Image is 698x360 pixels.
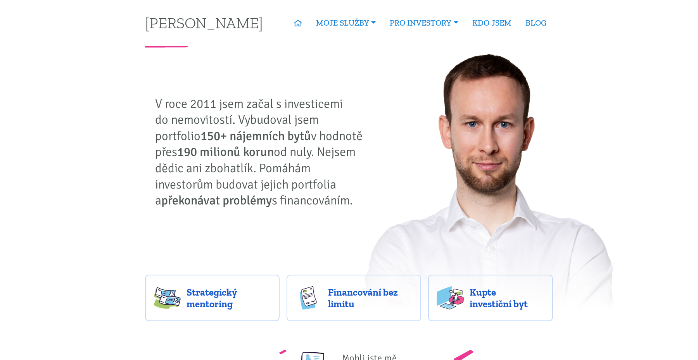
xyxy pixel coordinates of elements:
[518,14,553,32] a: BLOG
[287,275,421,321] a: Financování bez limitu
[200,128,311,144] strong: 150+ nájemních bytů
[470,286,545,310] span: Kupte investiční byt
[154,286,181,310] img: strategy
[161,193,272,208] strong: překonávat problémy
[383,14,465,32] a: PRO INVESTORY
[187,286,271,310] span: Strategický mentoring
[177,144,274,159] strong: 190 milionů korun
[295,286,322,310] img: finance
[145,15,263,30] a: [PERSON_NAME]
[328,286,413,310] span: Financování bez limitu
[155,96,368,209] p: V roce 2011 jsem začal s investicemi do nemovitostí. Vybudoval jsem portfolio v hodnotě přes od n...
[428,275,553,321] a: Kupte investiční byt
[309,14,383,32] a: MOJE SLUŽBY
[145,275,280,321] a: Strategický mentoring
[437,286,464,310] img: flats
[465,14,518,32] a: KDO JSEM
